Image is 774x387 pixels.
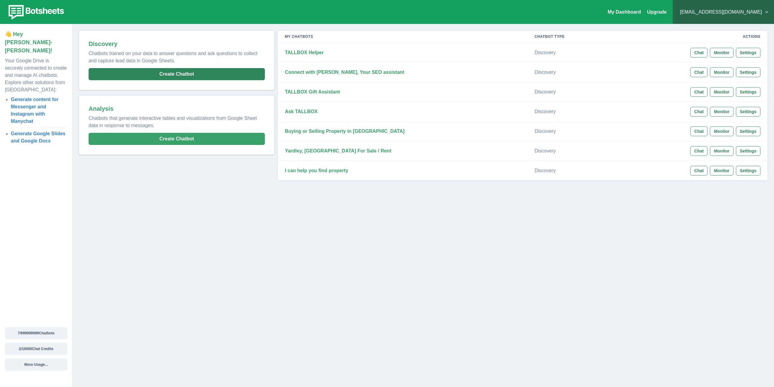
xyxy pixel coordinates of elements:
[89,105,265,112] h2: Analysis
[535,168,603,174] p: Discovery
[736,87,760,97] button: Settings
[736,146,760,156] button: Settings
[710,87,733,97] button: Monitor
[608,9,641,15] a: My Dashboard
[285,70,404,75] strong: Connect with [PERSON_NAME], Your SEO assistant
[736,107,760,116] button: Settings
[285,148,391,153] strong: Yardley, [GEOGRAPHIC_DATA] For Sale / Rent
[736,48,760,57] button: Settings
[285,168,348,173] strong: I can help you find property
[285,129,405,134] strong: Buying or Selling Property in [GEOGRAPHIC_DATA]
[690,166,707,175] button: Chat
[5,55,67,93] p: Your Google Drive is securely connected to create and manage AI chatbots. Explore other solutions...
[535,50,603,56] p: Discovery
[5,343,67,355] button: 2/10000Chat Credits
[710,107,733,116] button: Monitor
[647,9,667,15] a: Upgrade
[678,6,769,18] button: [EMAIL_ADDRESS][DOMAIN_NAME]
[690,48,707,57] button: Chat
[285,50,324,55] strong: TALLBOX Helper
[690,107,707,116] button: Chat
[89,112,265,129] p: Chatbots that generate interactive tables and visualizations from Google Sheet data in response t...
[5,4,66,21] img: botsheets-logo.png
[11,97,58,124] a: Generate content for Messenger and Instagram with Manychat
[736,166,760,175] button: Settings
[535,128,603,134] p: Discovery
[736,67,760,77] button: Settings
[690,67,707,77] button: Chat
[89,48,265,64] p: Chatbots trained on your data to answer questions and ask questions to collect and capture lead d...
[5,359,67,371] button: More Usage...
[89,68,265,80] button: Create Chatbot
[5,327,67,339] button: 7/999999999Chatbots
[5,30,67,55] p: 👋 Hey [PERSON_NAME]-[PERSON_NAME]!
[535,69,603,75] p: Discovery
[690,87,707,97] button: Chat
[535,148,603,154] p: Discovery
[89,133,265,145] button: Create Chatbot
[710,166,733,175] button: Monitor
[535,109,603,115] p: Discovery
[736,126,760,136] button: Settings
[278,31,527,43] th: My Chatbots
[535,89,603,95] p: Discovery
[710,48,733,57] button: Monitor
[89,40,265,48] h2: Discovery
[285,109,317,114] strong: Ask TALLBOX
[710,126,733,136] button: Monitor
[690,146,707,156] button: Chat
[527,31,610,43] th: Chatbot Type
[710,146,733,156] button: Monitor
[11,131,66,143] a: Generate Google Slides and Google Docs
[285,89,340,94] strong: TALLBOX Gift Assistant
[610,31,768,43] th: Actions
[690,126,707,136] button: Chat
[710,67,733,77] button: Monitor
